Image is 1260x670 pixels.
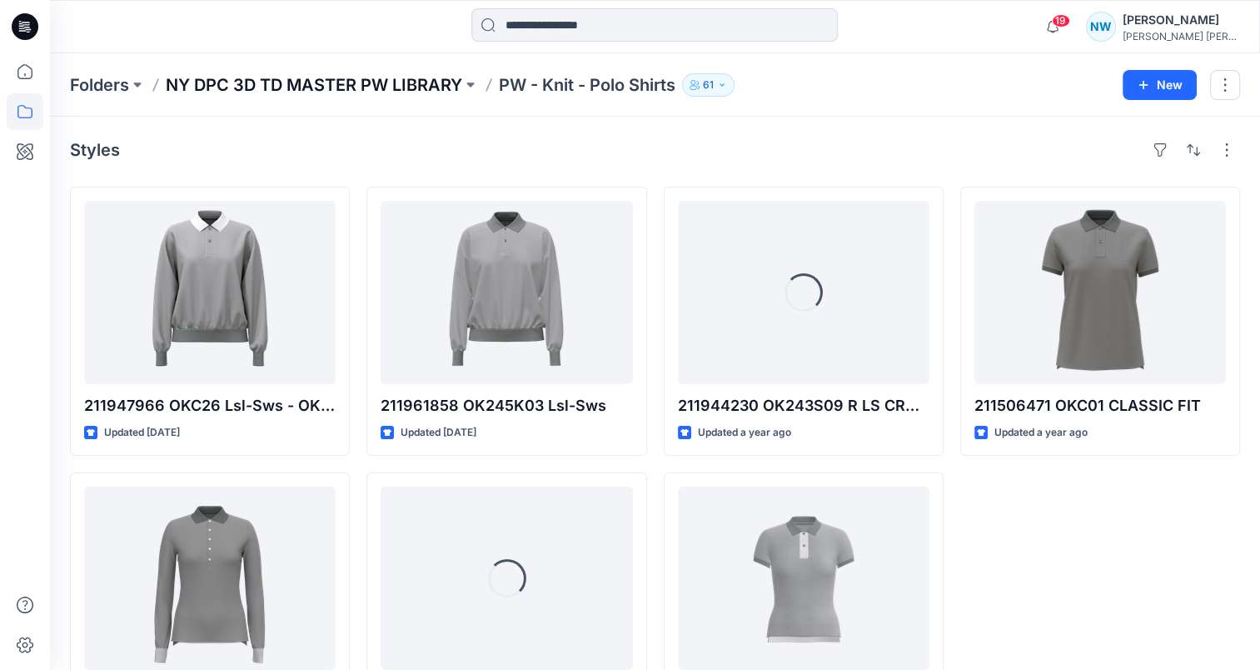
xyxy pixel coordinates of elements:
a: Folders [70,73,129,97]
a: 211506471 OKC01 CLASSIC FIT [974,201,1226,384]
span: 19 [1052,14,1070,27]
a: 211961858 OK245K03 Lsl-Sws [381,201,632,384]
button: New [1123,70,1197,100]
a: 211 891579 OKC04 SS SKINNY CABLE POLO [678,487,929,670]
a: NY DPC 3D TD MASTER PW LIBRARY [166,73,462,97]
p: 211506471 OKC01 CLASSIC FIT [974,394,1226,417]
div: [PERSON_NAME] [PERSON_NAME] [1123,30,1239,42]
p: Updated [DATE] [104,424,180,442]
div: NW [1086,12,1116,42]
p: 211947966 OKC26 Lsl-Sws - OK254C26 OK255C26 POLO PO FLC-POLO PO FLCLONG SLEEVE-SWEATSHIRT [84,394,336,417]
h4: Styles [70,140,120,160]
p: 211961858 OK245K03 Lsl-Sws [381,394,632,417]
div: [PERSON_NAME] [1123,10,1239,30]
a: 211947966 OKC26 Lsl-Sws - OK254C26 OK255C26 POLO PO FLC-POLO PO FLCLONG SLEEVE-SWEATSHIRT [84,201,336,384]
p: Updated [DATE] [401,424,476,442]
p: 61 [703,76,714,94]
button: 61 [682,73,735,97]
p: PW - Knit - Polo Shirts [499,73,675,97]
p: Updated a year ago [698,424,791,442]
a: 211522397 OK214C02 LS POLO [84,487,336,670]
p: 211944230 OK243S09 R LS CROPPED RUGBY - LTWT RUSTIC UTILITY JERSEY [678,394,929,417]
p: Updated a year ago [994,424,1088,442]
